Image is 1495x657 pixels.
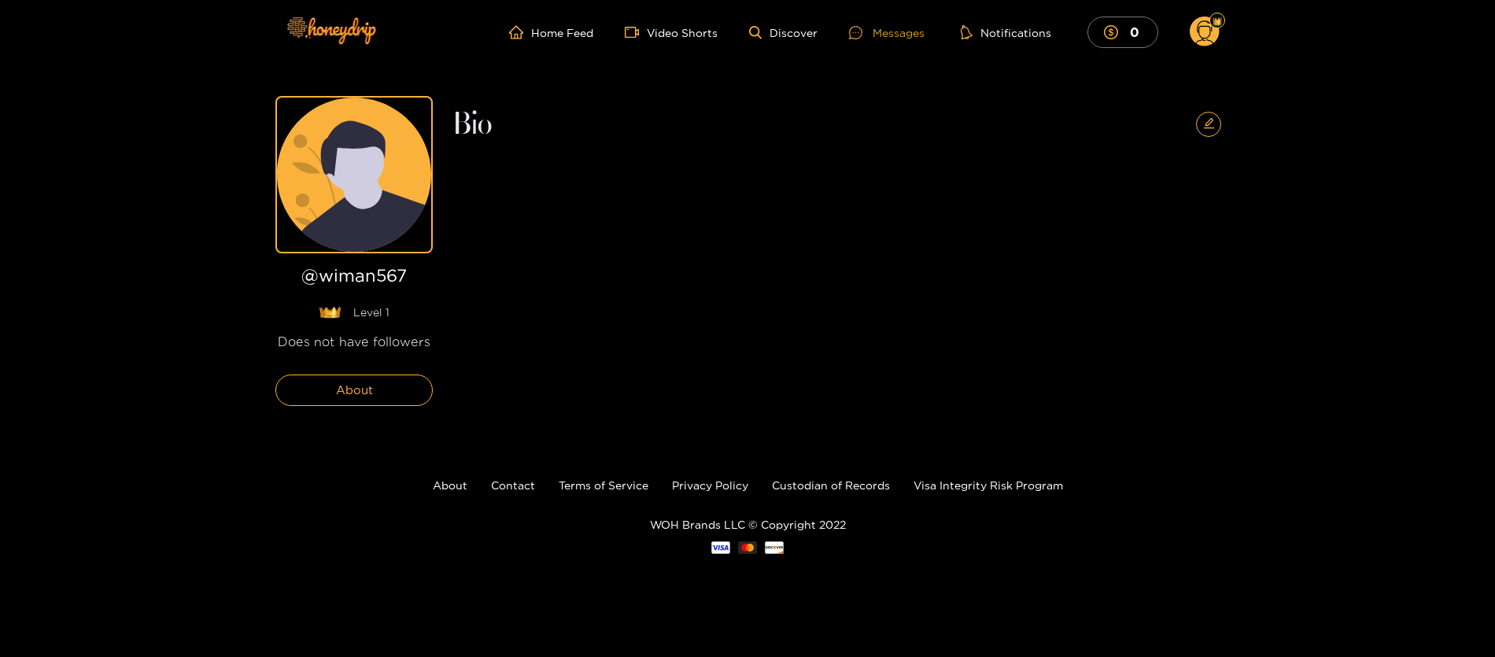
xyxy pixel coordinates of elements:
a: Contact [491,479,535,491]
a: Privacy Policy [672,479,748,491]
button: Notifications [956,24,1056,40]
h2: Bio [452,112,1220,138]
button: 0 [1087,17,1158,47]
div: Messages [849,24,925,42]
span: Level 1 [353,305,389,320]
span: video-camera [625,25,647,39]
span: dollar [1104,25,1126,39]
h1: @ wiman567 [275,266,433,292]
div: Does not have followers [275,333,433,351]
a: About [433,479,467,491]
a: Visa Integrity Risk Program [914,479,1063,491]
a: Video Shorts [625,25,718,39]
button: edit [1196,112,1221,137]
span: About [336,381,373,400]
a: Discover [749,26,818,39]
a: Terms of Service [559,479,648,491]
button: About [275,375,433,406]
img: Fan Level [1213,17,1222,26]
span: edit [1203,117,1215,131]
mark: 0 [1128,24,1142,40]
span: home [509,25,531,39]
img: lavel grade [319,306,341,319]
a: Home Feed [509,25,593,39]
a: Custodian of Records [772,479,890,491]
